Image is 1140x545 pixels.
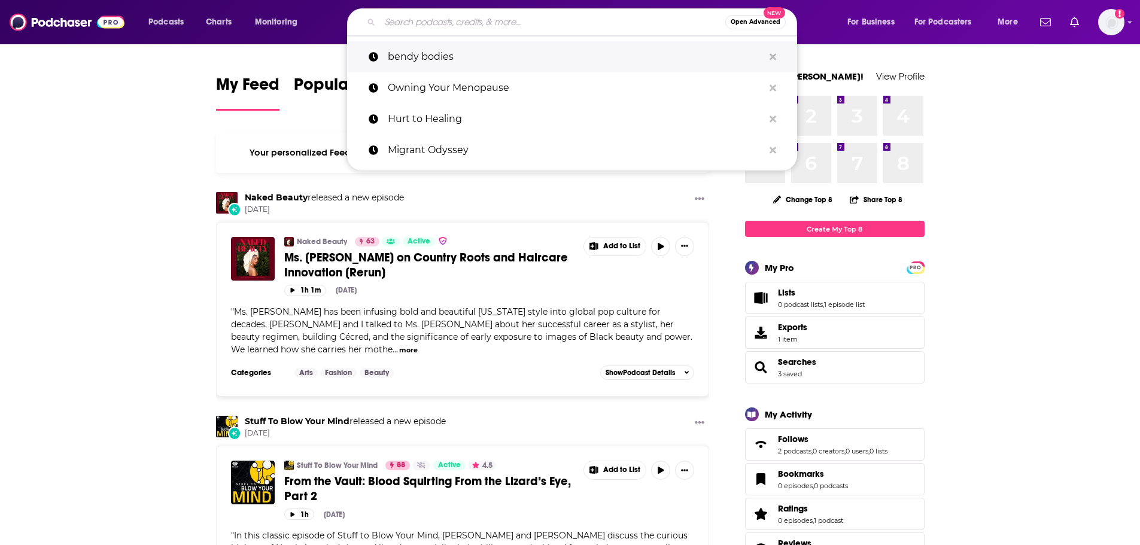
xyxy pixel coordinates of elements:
a: Searches [778,357,816,367]
button: Change Top 8 [766,192,840,207]
a: Popular Feed [294,74,396,111]
a: Ms. Tina Knowles on Country Roots and Haircare Innovation [Rerun] [231,237,275,281]
span: For Podcasters [914,14,972,31]
span: Bookmarks [745,463,925,495]
a: Active [403,237,435,246]
a: PRO [908,263,923,272]
img: Podchaser - Follow, Share and Rate Podcasts [10,11,124,34]
a: Exports [745,316,925,349]
a: Welcome [PERSON_NAME]! [745,71,864,82]
a: Show notifications dropdown [1065,12,1084,32]
button: open menu [247,13,313,32]
a: Searches [749,359,773,376]
img: User Profile [1098,9,1124,35]
span: My Feed [216,74,279,102]
button: 1h 1m [284,285,326,296]
span: , [813,482,814,490]
button: open menu [839,13,910,32]
a: Charts [198,13,239,32]
span: For Business [847,14,895,31]
a: Ms. [PERSON_NAME] on Country Roots and Haircare Innovation [Rerun] [284,250,575,280]
button: open menu [989,13,1033,32]
button: Open AdvancedNew [725,15,786,29]
button: Show More Button [690,416,709,431]
a: 0 creators [813,447,844,455]
span: Ms. [PERSON_NAME] on Country Roots and Haircare Innovation [Rerun] [284,250,568,280]
a: 0 users [846,447,868,455]
a: Migrant Odyssey [347,135,797,166]
a: Lists [749,290,773,306]
a: 0 episodes [778,482,813,490]
span: Open Advanced [731,19,780,25]
a: Show notifications dropdown [1035,12,1056,32]
span: Exports [749,324,773,341]
img: Stuff To Blow Your Mind [284,461,294,470]
a: 1 episode list [824,300,865,309]
div: New Episode [228,203,241,216]
span: New [764,7,785,19]
a: Owning Your Menopause [347,72,797,103]
button: open menu [140,13,199,32]
a: 63 [355,237,379,246]
div: [DATE] [336,286,357,294]
span: , [868,447,870,455]
img: Naked Beauty [284,237,294,246]
a: Create My Top 8 [745,221,925,237]
button: more [399,345,418,355]
div: My Pro [765,262,794,273]
a: Ratings [778,503,843,514]
a: Bookmarks [749,471,773,488]
span: 1 item [778,335,807,343]
span: Exports [778,322,807,333]
img: Stuff To Blow Your Mind [216,416,238,437]
a: 0 podcasts [814,482,848,490]
span: , [844,447,846,455]
a: Naked Beauty [297,237,347,246]
a: Lists [778,287,865,298]
span: Searches [745,351,925,383]
a: 3 saved [778,370,802,378]
span: [DATE] [245,428,446,439]
h3: released a new episode [245,416,446,427]
span: Podcasts [148,14,184,31]
span: More [998,14,1018,31]
span: 88 [397,459,405,471]
a: Naked Beauty [245,192,308,203]
p: bendy bodies [388,41,764,72]
button: Show More Button [675,461,694,480]
span: Logged in as Ashley_Beenen [1098,9,1124,35]
div: Your personalized Feed is curated based on the Podcasts, Creators, Users, and Lists that you Follow. [216,132,710,173]
span: Show Podcast Details [606,369,675,377]
div: My Activity [765,409,812,420]
h3: released a new episode [245,192,404,203]
a: Hurt to Healing [347,103,797,135]
input: Search podcasts, credits, & more... [380,13,725,32]
a: View Profile [876,71,925,82]
a: 2 podcasts [778,447,811,455]
img: verified Badge [438,236,448,246]
button: Show More Button [584,238,646,255]
a: 0 podcast lists [778,300,823,309]
a: Stuff To Blow Your Mind [297,461,378,470]
a: 0 lists [870,447,887,455]
a: 1 podcast [814,516,843,525]
a: Naked Beauty [216,192,238,214]
span: " [231,306,692,355]
button: 1h [284,509,314,520]
span: Active [408,236,430,248]
button: ShowPodcast Details [600,366,695,380]
a: From the Vault: Blood Squirting From the Lizard’s Eye, Part 2 [231,461,275,504]
span: Active [438,459,461,471]
span: From the Vault: Blood Squirting From the Lizard’s Eye, Part 2 [284,474,571,504]
a: bendy bodies [347,41,797,72]
a: Follows [778,434,887,444]
button: Show More Button [690,192,709,207]
span: 63 [366,236,375,248]
span: [DATE] [245,205,404,215]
